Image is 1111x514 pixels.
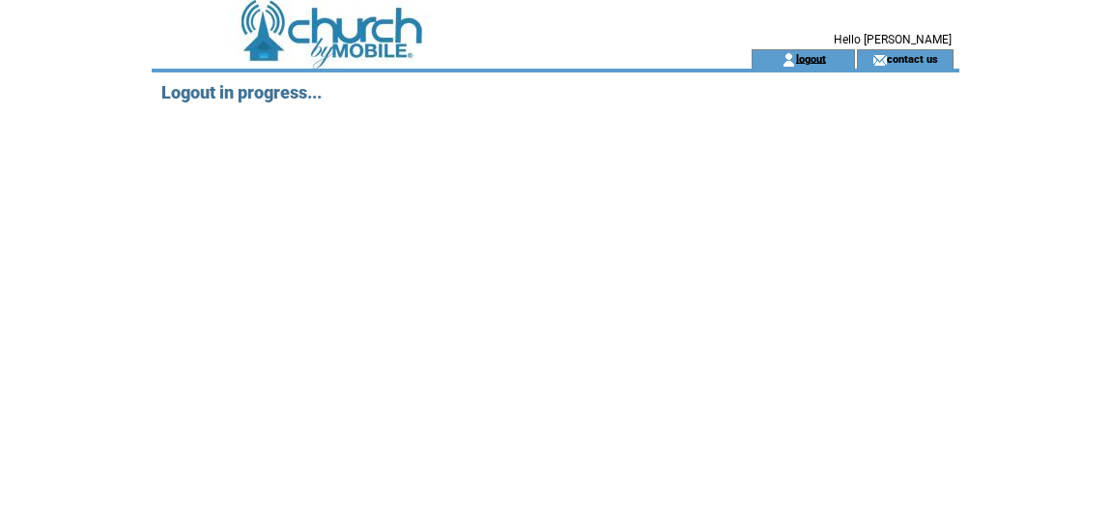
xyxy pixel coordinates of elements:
[161,82,322,102] span: Logout in progress...
[834,33,952,46] span: Hello [PERSON_NAME]
[796,52,826,65] a: logout
[872,52,887,68] img: contact_us_icon.gif
[782,52,796,68] img: account_icon.gif
[887,52,938,65] a: contact us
